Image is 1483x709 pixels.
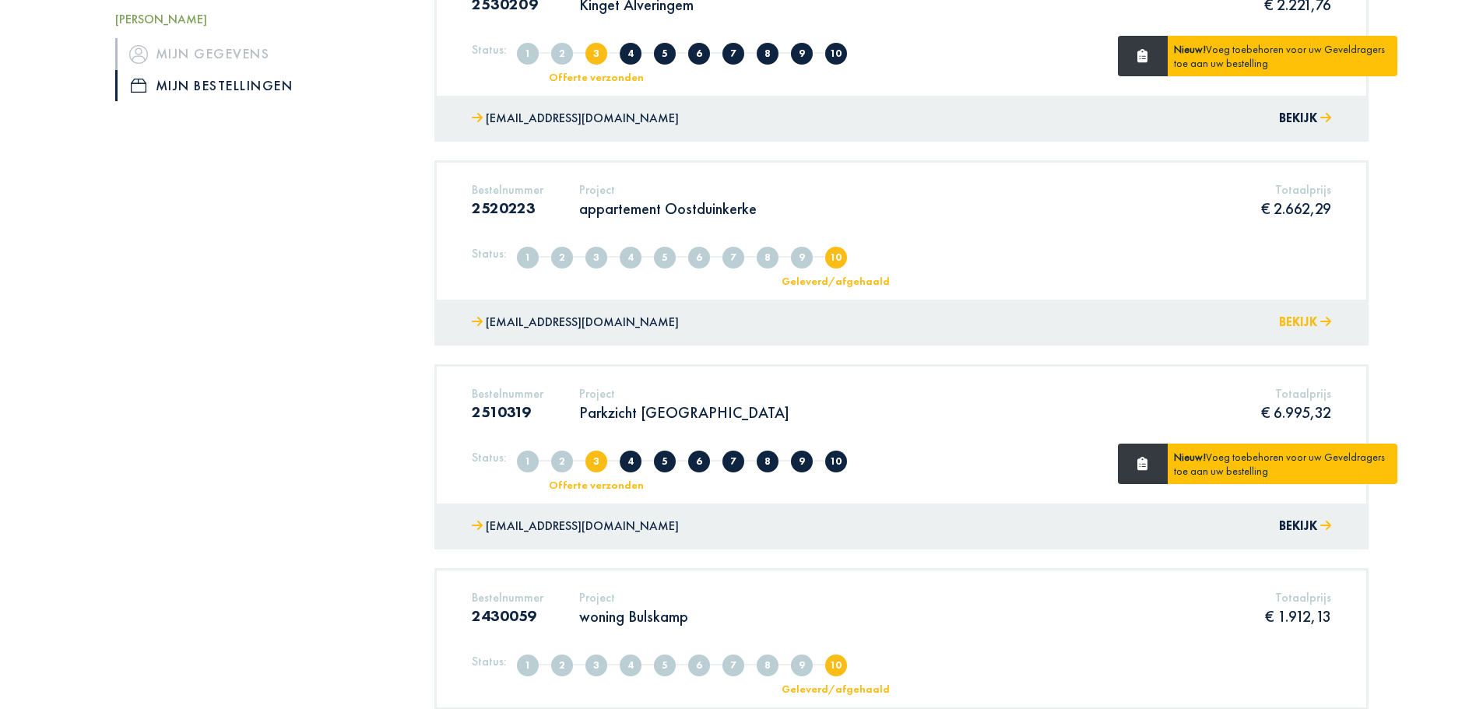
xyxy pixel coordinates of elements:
div: Geleverd/afgehaald [771,276,900,286]
span: Aangemaakt [517,451,539,472]
strong: Nieuw! [1174,42,1206,56]
span: Offerte in overleg [620,43,641,65]
p: woning Bulskamp [579,606,688,627]
h3: 2520223 [472,198,543,217]
span: In nabehandeling [757,247,778,269]
button: Bekijk [1279,311,1331,334]
span: Offerte in overleg [620,451,641,472]
span: In productie [722,655,744,676]
a: iconMijn gegevens [115,38,411,69]
p: appartement Oostduinkerke [579,198,757,219]
span: Aangemaakt [517,247,539,269]
span: Offerte goedgekeurd [688,247,710,269]
div: Geleverd/afgehaald [771,683,900,694]
span: Klaar voor levering/afhaling [791,247,813,269]
h5: Totaalprijs [1265,590,1331,605]
span: Offerte in overleg [620,655,641,676]
span: Offerte verzonden [585,655,607,676]
span: Aangemaakt [517,43,539,65]
span: Offerte verzonden [585,43,607,65]
div: Voeg toebehoren voor uw Geveldragers toe aan uw bestelling [1168,36,1397,76]
div: Offerte verzonden [532,72,660,82]
h5: Project [579,386,789,401]
span: Klaar voor levering/afhaling [791,655,813,676]
img: icon [131,79,146,93]
span: Offerte goedgekeurd [688,451,710,472]
button: Bekijk [1279,107,1331,130]
span: In nabehandeling [757,451,778,472]
span: In nabehandeling [757,655,778,676]
img: icon [129,44,148,63]
h5: Project [579,182,757,197]
div: Voeg toebehoren voor uw Geveldragers toe aan uw bestelling [1168,444,1397,484]
div: Offerte verzonden [532,479,660,490]
span: Klaar voor levering/afhaling [791,43,813,65]
span: Geleverd/afgehaald [825,451,847,472]
h5: Bestelnummer [472,386,543,401]
span: Offerte afgekeurd [654,451,676,472]
span: In productie [722,43,744,65]
span: Geleverd/afgehaald [825,43,847,65]
h5: Project [579,590,688,605]
a: [EMAIL_ADDRESS][DOMAIN_NAME] [472,107,679,130]
strong: Nieuw! [1174,450,1206,464]
span: In productie [722,247,744,269]
span: Offerte verzonden [585,247,607,269]
h5: Status: [472,450,507,465]
span: Volledig [551,247,573,269]
a: iconMijn bestellingen [115,70,411,101]
span: Offerte in overleg [620,247,641,269]
h5: Status: [472,42,507,57]
h5: Status: [472,654,507,669]
h5: Totaalprijs [1261,386,1331,401]
span: In productie [722,451,744,472]
span: In nabehandeling [757,43,778,65]
p: € 1.912,13 [1265,606,1331,627]
a: [EMAIL_ADDRESS][DOMAIN_NAME] [472,515,679,538]
span: Offerte verzonden [585,451,607,472]
span: Geleverd/afgehaald [825,655,847,676]
p: € 2.662,29 [1261,198,1331,219]
span: Volledig [551,43,573,65]
h5: Totaalprijs [1261,182,1331,197]
span: Offerte afgekeurd [654,655,676,676]
h5: Bestelnummer [472,182,543,197]
h3: 2510319 [472,402,543,421]
h5: Bestelnummer [472,590,543,605]
span: Geleverd/afgehaald [825,247,847,269]
span: Klaar voor levering/afhaling [791,451,813,472]
a: [EMAIL_ADDRESS][DOMAIN_NAME] [472,311,679,334]
span: Volledig [551,655,573,676]
h5: [PERSON_NAME] [115,12,411,26]
span: Offerte afgekeurd [654,247,676,269]
h3: 2430059 [472,606,543,625]
span: Offerte goedgekeurd [688,43,710,65]
span: Volledig [551,451,573,472]
span: Offerte goedgekeurd [688,655,710,676]
p: € 6.995,32 [1261,402,1331,423]
span: Aangemaakt [517,655,539,676]
span: Offerte afgekeurd [654,43,676,65]
button: Bekijk [1279,515,1331,538]
h5: Status: [472,246,507,261]
p: Parkzicht [GEOGRAPHIC_DATA] [579,402,789,423]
